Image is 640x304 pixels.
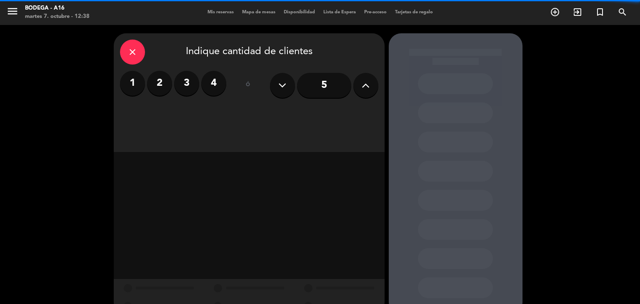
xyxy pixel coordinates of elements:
label: 2 [147,71,172,96]
span: Tarjetas de regalo [391,10,437,15]
i: add_circle_outline [550,7,560,17]
span: Lista de Espera [319,10,360,15]
i: exit_to_app [572,7,582,17]
div: Bodega - A16 [25,4,90,12]
div: ó [235,71,262,100]
div: Indique cantidad de clientes [120,40,378,65]
span: Mis reservas [203,10,238,15]
i: turned_in_not [595,7,605,17]
i: search [617,7,627,17]
label: 4 [201,71,226,96]
span: Mapa de mesas [238,10,280,15]
button: menu [6,5,19,20]
label: 1 [120,71,145,96]
div: martes 7. octubre - 12:38 [25,12,90,21]
span: Pre-acceso [360,10,391,15]
label: 3 [174,71,199,96]
i: menu [6,5,19,17]
i: close [127,47,137,57]
span: Disponibilidad [280,10,319,15]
